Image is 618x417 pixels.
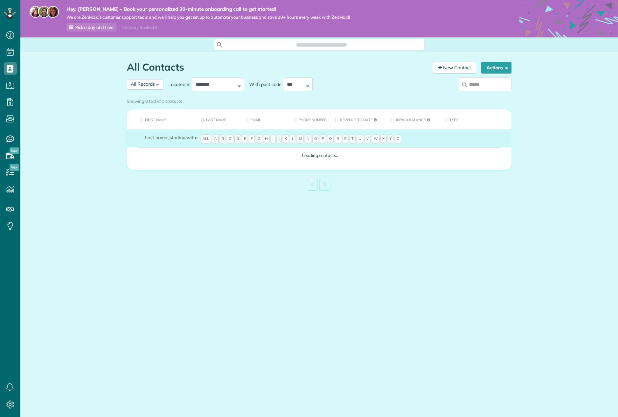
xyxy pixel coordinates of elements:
[145,135,170,141] span: Last names
[303,41,340,48] span: Search ZenMaid…
[372,134,380,143] span: W
[349,134,356,143] span: T
[357,134,363,143] span: U
[234,134,241,143] span: D
[118,23,161,32] div: I already booked it
[30,6,41,18] img: maria-72a9807cf96188c08ef61303f053569d2e2a8a1cde33d635c8a3ac13582a053d.jpg
[10,164,19,171] span: New
[283,134,289,143] span: K
[131,81,155,87] span: All Records
[75,25,113,30] span: Pick a day and time
[342,134,348,143] span: S
[127,62,428,73] h1: All Contacts
[290,134,296,143] span: L
[256,134,262,143] span: G
[335,134,341,143] span: R
[276,134,282,143] span: J
[38,6,50,18] img: jorge-587dff0eeaa6aab1f244e6dc62b8924c3b6ad411094392a53c71c6c4a576187d.jpg
[212,134,219,143] span: A
[66,14,350,20] span: We are ZenMaid’s customer support team and we’ll help you get set up to automate your business an...
[312,134,319,143] span: O
[384,109,439,129] th: Unpaid Balance: activate to sort column ascending
[242,134,248,143] span: E
[433,62,476,74] a: New Contact
[271,134,275,143] span: I
[320,134,326,143] span: P
[127,147,511,164] td: Loading contacts..
[330,109,384,129] th: Revenue to Date: activate to sort column ascending
[263,134,270,143] span: H
[145,134,197,141] label: starting with:
[10,147,19,154] span: New
[220,134,226,143] span: B
[240,109,288,129] th: Email: activate to sort column ascending
[66,6,350,12] strong: Hey, [PERSON_NAME] - Book your personalized 30-minute onboarding call to get started!
[395,134,401,143] span: Z
[364,134,371,143] span: V
[127,96,511,104] div: Showing 0 to 0 of 0 contacts
[227,134,233,143] span: C
[439,109,511,129] th: Type: activate to sort column ascending
[196,109,241,129] th: Last Name: activate to sort column descending
[163,81,192,88] label: Located in
[305,134,311,143] span: N
[201,134,211,143] span: All
[481,62,511,74] button: Actions
[288,109,330,129] th: Phone number: activate to sort column ascending
[47,6,59,18] img: michelle-19f622bdf1676172e81f8f8fba1fb50e276960ebfe0243fe18214015130c80e4.jpg
[66,23,116,32] a: Pick a day and time
[297,134,304,143] span: M
[388,134,394,143] span: Y
[380,134,387,143] span: X
[127,109,196,129] th: First Name: activate to sort column ascending
[249,134,255,143] span: F
[327,134,334,143] span: Q
[244,81,283,88] label: With post code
